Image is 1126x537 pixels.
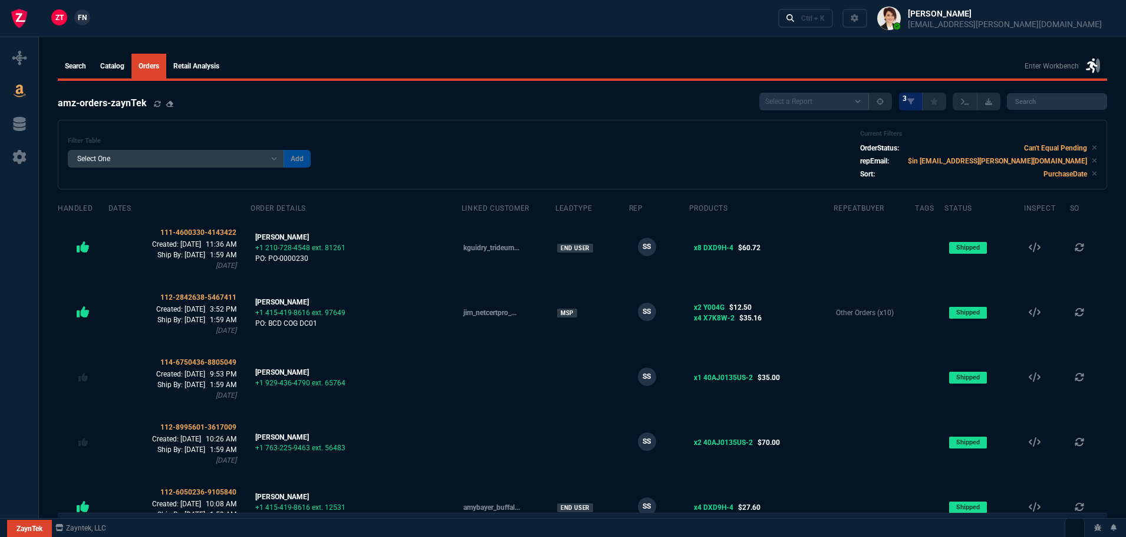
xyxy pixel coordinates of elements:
[58,54,93,78] a: Search
[210,305,236,313] span: 3:52 PM
[463,503,520,512] a: amybayer_buffalo_edu
[78,12,87,23] span: FN
[206,435,236,443] span: 10:26 AM
[255,502,345,513] div: +1 415-419-8616 ext. 12531
[160,293,236,302] span: 112-2842638-5467411
[152,500,206,508] span: Created: [DATE]
[689,204,728,213] div: Products
[903,94,907,103] span: 3
[160,488,236,496] span: 112-6050236-9105840
[949,502,987,513] span: Shipped
[860,156,889,166] p: repEmail:
[210,316,236,324] span: 1:59 AM
[156,370,210,378] span: Created: [DATE]
[93,54,131,78] a: Catalog
[157,510,210,519] span: Ship By: [DATE]
[255,253,308,264] div: PO: PO-0000230
[210,510,236,519] span: 1:59 AM
[216,456,236,464] span: [DATE]
[68,137,311,145] h6: Filter Table
[166,54,226,78] a: Retail Analysis
[739,313,762,323] span: $35.16
[1086,57,1100,76] nx-icon: Enter Workbench
[58,204,93,213] div: Handled
[860,169,875,179] p: Sort:
[216,261,236,270] span: [DATE]
[55,12,64,23] span: ZT
[160,423,236,431] span: 112-8995601-3617009
[1043,170,1087,178] code: PurchaseDate
[915,204,934,213] div: Tags
[643,371,651,382] span: SS
[694,313,735,323] span: x4 X7K8W-2
[255,307,345,318] div: +1 415-419-8616 ext. 97649
[152,240,206,248] span: Created: [DATE]
[160,358,236,366] span: 114-6750436-8805049
[210,251,236,259] span: 1:59 AM
[251,204,306,213] div: Order Details
[255,433,309,441] span: [PERSON_NAME]
[1024,204,1055,213] div: Inspect
[629,204,643,213] div: Rep
[255,443,345,453] div: +1 763-225-9463 ext. 56483
[758,372,780,383] span: $35.00
[157,251,210,259] span: Ship By: [DATE]
[255,243,345,253] div: +1 210-728-4548 ext. 81261
[694,243,733,253] span: x8 DXD9H-4
[463,309,516,317] a: jim_netcertpro_com
[801,14,825,23] div: Ctrl + K
[949,372,987,384] span: Shipped
[1070,204,1079,213] div: SO
[255,298,309,306] span: [PERSON_NAME]
[255,318,317,329] div: PO: BCD COG DC01
[216,391,236,400] span: [DATE]
[52,523,110,533] a: msbcCompanyName
[157,316,210,324] span: Ship By: [DATE]
[694,372,753,383] span: x1 40AJ0135US-2
[738,243,760,253] span: $60.72
[255,378,345,388] div: +1 929-436-4790 ext. 65764
[255,493,309,501] span: [PERSON_NAME]
[108,204,131,213] div: Dates
[160,228,236,237] span: 111-4600330-4143422
[206,240,236,248] span: 11:36 AM
[557,503,593,512] a: End User
[216,326,236,335] span: [DATE]
[156,305,210,313] span: Created: [DATE]
[694,302,725,313] span: x2 Y004G
[557,244,593,253] a: End User
[206,500,236,508] span: 10:08 AM
[834,204,884,213] div: repeatBuyer
[643,306,651,317] span: SS
[210,370,236,378] span: 9:53 PM
[1024,144,1087,152] code: Can't Equal Pending
[949,437,987,448] span: Shipped
[255,233,309,241] span: [PERSON_NAME]
[210,381,236,389] span: 1:59 AM
[131,54,166,78] a: Orders
[157,381,210,389] span: Ship By: [DATE]
[58,96,147,110] h4: amz-orders-zaynTek
[555,204,592,213] div: LeadType
[643,500,651,512] span: SS
[462,204,529,213] div: Linked Customer
[860,143,899,153] p: OrderStatus:
[949,307,987,319] span: Shipped
[210,446,236,454] span: 1:59 AM
[694,502,733,513] span: x4 DXD9H-4
[463,244,519,252] a: kguidry_trideum_com
[944,204,972,213] div: Status
[152,435,206,443] span: Created: [DATE]
[255,368,309,376] span: [PERSON_NAME]
[1025,61,1079,71] p: Enter Workbench
[643,241,651,253] span: SS
[738,502,760,513] span: $27.60
[758,437,780,448] span: $70.00
[860,130,1097,138] h6: Current Filters
[836,309,894,317] a: Other Orders (x10)
[157,446,210,454] span: Ship By: [DATE]
[949,242,987,254] span: Shipped
[694,437,753,448] span: x2 40AJ0135US-2
[1007,93,1107,110] input: Search
[557,309,577,317] a: MSP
